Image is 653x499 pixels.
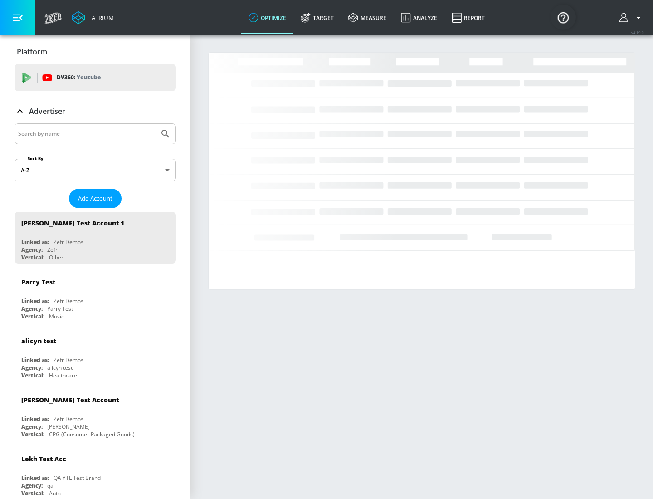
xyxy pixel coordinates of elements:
div: alicyn test [47,364,73,372]
div: Vertical: [21,254,44,261]
div: Auto [49,489,61,497]
div: Linked as: [21,297,49,305]
div: Other [49,254,63,261]
div: Linked as: [21,356,49,364]
span: v 4.19.0 [631,30,644,35]
p: DV360: [57,73,101,83]
div: Agency: [21,305,43,313]
div: Parry TestLinked as:Zefr DemosAgency:Parry TestVertical:Music [15,271,176,323]
div: alicyn testLinked as:Zefr DemosAgency:alicyn testVertical:Healthcare [15,330,176,382]
div: Linked as: [21,238,49,246]
div: Parry Test [47,305,73,313]
div: [PERSON_NAME] Test AccountLinked as:Zefr DemosAgency:[PERSON_NAME]Vertical:CPG (Consumer Packaged... [15,389,176,440]
div: Agency: [21,423,43,431]
div: Advertiser [15,98,176,124]
label: Sort By [26,156,45,161]
p: Platform [17,47,47,57]
button: Add Account [69,189,122,208]
div: Zefr Demos [54,415,83,423]
div: Zefr [47,246,58,254]
div: A-Z [15,159,176,181]
div: Agency: [21,246,43,254]
span: Add Account [78,193,112,204]
div: [PERSON_NAME] Test Account 1Linked as:Zefr DemosAgency:ZefrVertical:Other [15,212,176,264]
div: Agency: [21,364,43,372]
div: Linked as: [21,474,49,482]
div: Zefr Demos [54,238,83,246]
div: Platform [15,39,176,64]
div: [PERSON_NAME] [47,423,90,431]
div: Vertical: [21,313,44,320]
p: Advertiser [29,106,65,116]
div: Agency: [21,482,43,489]
div: Parry Test [21,278,55,286]
div: alicyn test [21,337,56,345]
input: Search by name [18,128,156,140]
div: Zefr Demos [54,356,83,364]
a: Target [293,1,341,34]
div: Music [49,313,64,320]
a: measure [341,1,394,34]
div: DV360: Youtube [15,64,176,91]
a: Analyze [394,1,444,34]
div: [PERSON_NAME] Test Account [21,396,119,404]
div: Healthcare [49,372,77,379]
a: Report [444,1,492,34]
div: QA YTL Test Brand [54,474,101,482]
div: CPG (Consumer Packaged Goods) [49,431,135,438]
div: Lekh Test Acc [21,455,66,463]
div: Zefr Demos [54,297,83,305]
div: Vertical: [21,489,44,497]
button: Open Resource Center [551,5,576,30]
div: Atrium [88,14,114,22]
p: Youtube [77,73,101,82]
div: Vertical: [21,372,44,379]
div: Vertical: [21,431,44,438]
div: [PERSON_NAME] Test Account 1 [21,219,124,227]
a: Atrium [72,11,114,24]
div: Linked as: [21,415,49,423]
div: qa [47,482,54,489]
a: optimize [241,1,293,34]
